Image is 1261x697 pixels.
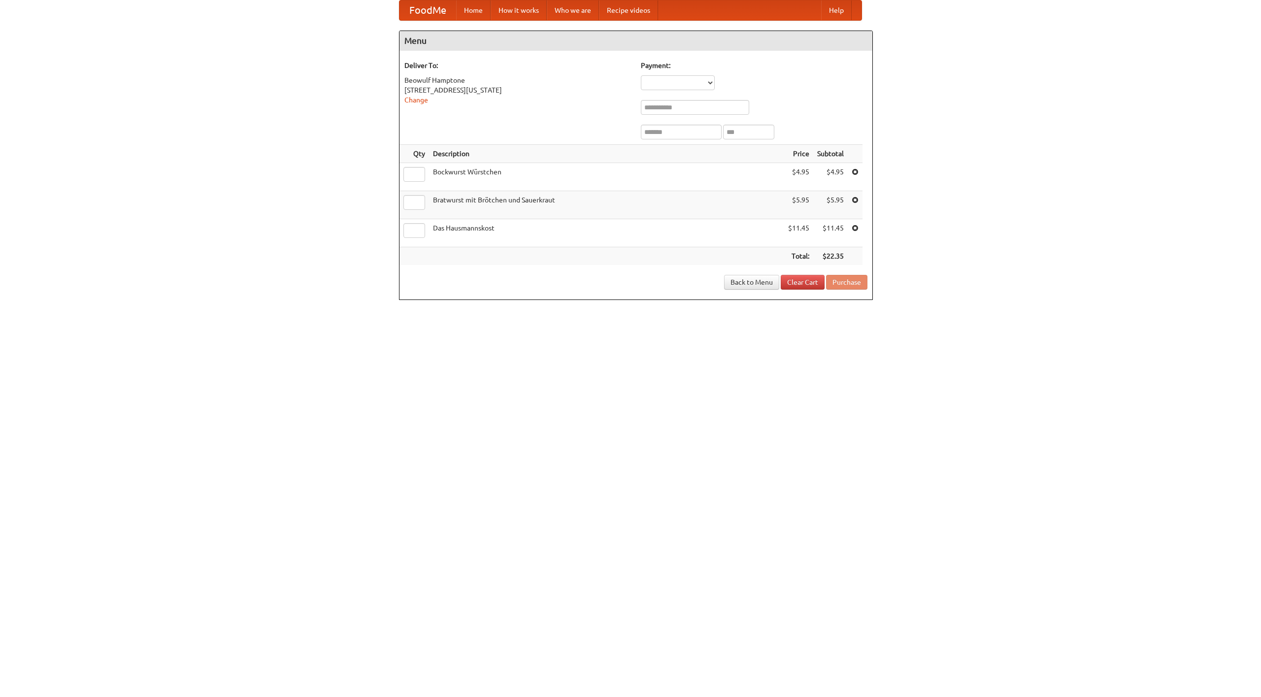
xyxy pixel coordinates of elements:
[404,75,631,85] div: Beowulf Hamptone
[784,247,813,266] th: Total:
[813,191,848,219] td: $5.95
[641,61,867,70] h5: Payment:
[429,191,784,219] td: Bratwurst mit Brötchen und Sauerkraut
[404,96,428,104] a: Change
[429,145,784,163] th: Description
[821,0,852,20] a: Help
[813,163,848,191] td: $4.95
[399,145,429,163] th: Qty
[404,61,631,70] h5: Deliver To:
[429,219,784,247] td: Das Hausmannskost
[456,0,491,20] a: Home
[826,275,867,290] button: Purchase
[399,31,872,51] h4: Menu
[491,0,547,20] a: How it works
[399,0,456,20] a: FoodMe
[784,163,813,191] td: $4.95
[599,0,658,20] a: Recipe videos
[784,145,813,163] th: Price
[784,219,813,247] td: $11.45
[813,219,848,247] td: $11.45
[724,275,779,290] a: Back to Menu
[813,247,848,266] th: $22.35
[781,275,825,290] a: Clear Cart
[547,0,599,20] a: Who we are
[813,145,848,163] th: Subtotal
[784,191,813,219] td: $5.95
[429,163,784,191] td: Bockwurst Würstchen
[404,85,631,95] div: [STREET_ADDRESS][US_STATE]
